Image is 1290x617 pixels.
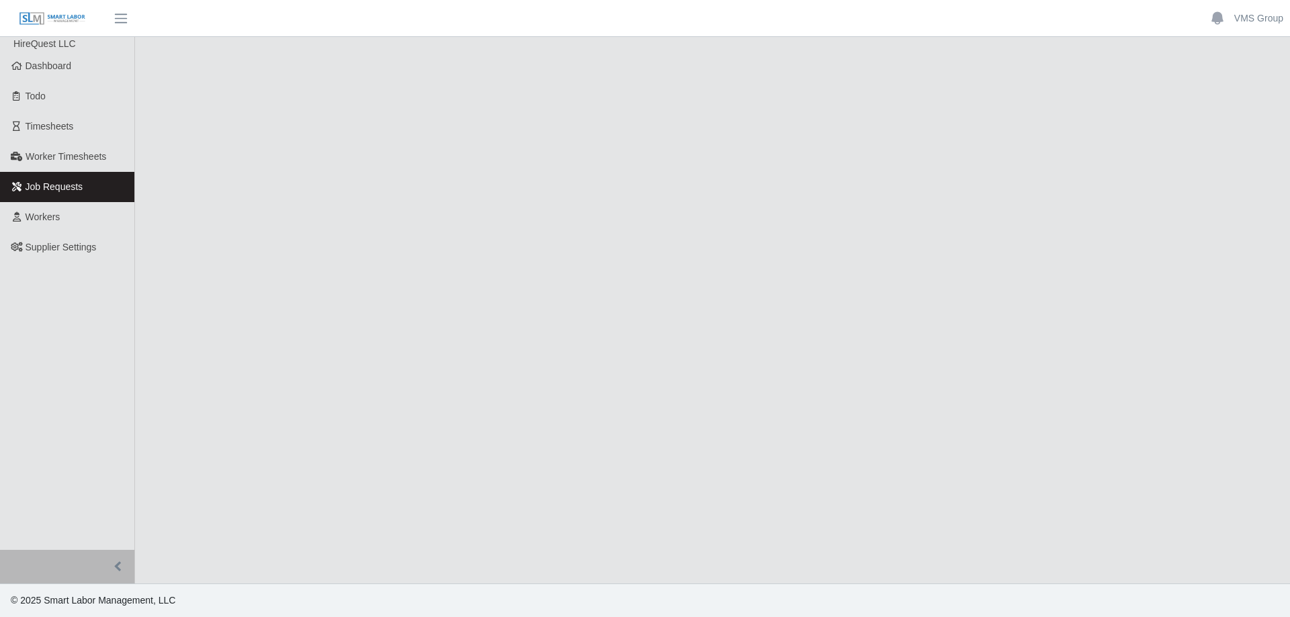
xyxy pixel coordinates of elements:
[13,38,76,49] span: HireQuest LLC
[1234,11,1283,26] a: VMS Group
[26,181,83,192] span: Job Requests
[26,121,74,132] span: Timesheets
[26,242,97,252] span: Supplier Settings
[26,60,72,71] span: Dashboard
[19,11,86,26] img: SLM Logo
[26,151,106,162] span: Worker Timesheets
[26,91,46,101] span: Todo
[11,595,175,606] span: © 2025 Smart Labor Management, LLC
[26,211,60,222] span: Workers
